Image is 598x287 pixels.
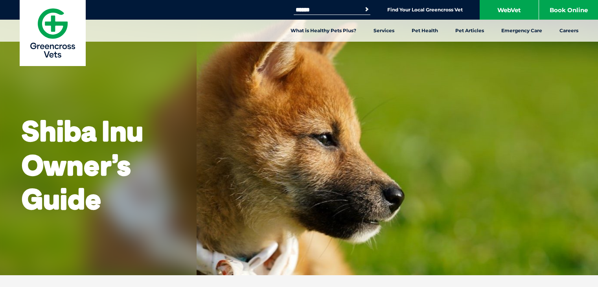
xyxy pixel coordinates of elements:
b: Shiba Inu Owner’s Guide [22,113,143,217]
a: Services [365,20,403,42]
a: What is Healthy Pets Plus? [282,20,365,42]
a: Emergency Care [493,20,551,42]
a: Pet Articles [447,20,493,42]
button: Search [363,6,371,13]
a: Find Your Local Greencross Vet [387,7,463,13]
a: Pet Health [403,20,447,42]
a: Careers [551,20,587,42]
